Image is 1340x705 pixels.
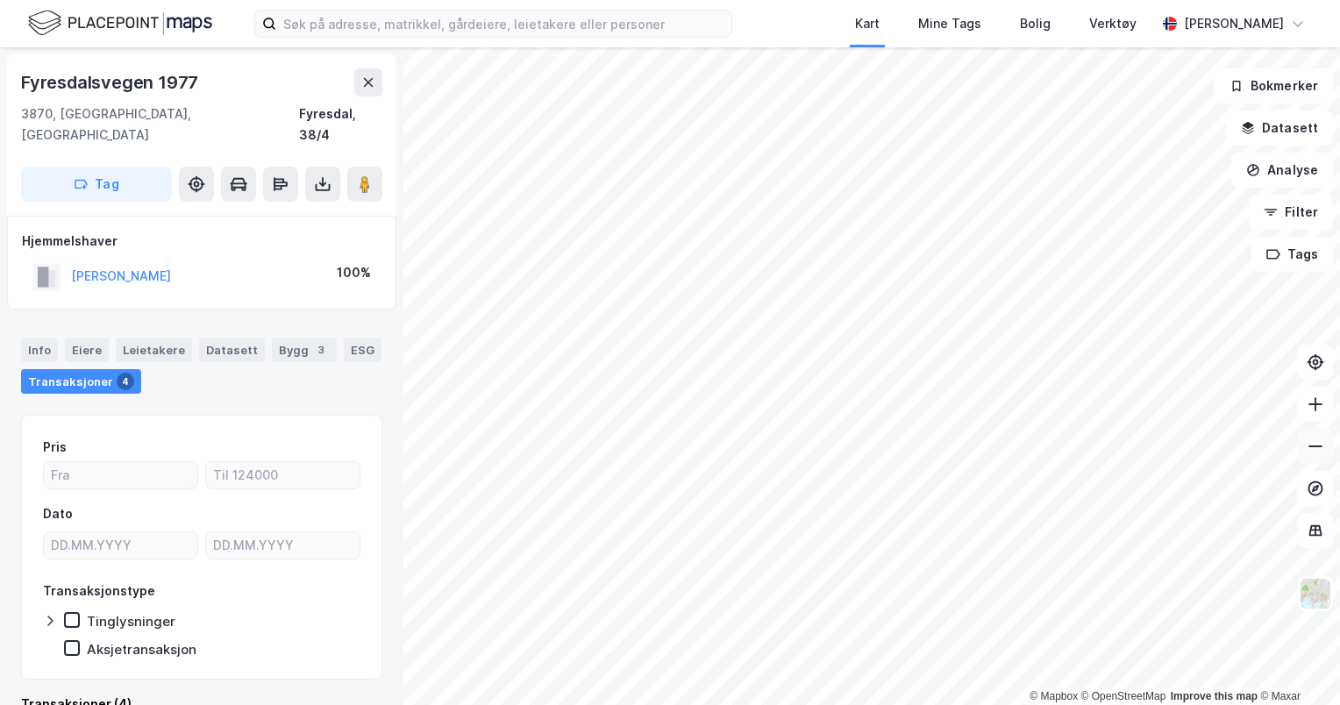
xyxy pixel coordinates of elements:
[65,338,109,362] div: Eiere
[1231,153,1333,188] button: Analyse
[21,369,141,394] div: Transaksjoner
[43,503,73,524] div: Dato
[199,338,265,362] div: Datasett
[312,341,330,359] div: 3
[28,8,212,39] img: logo.f888ab2527a4732fd821a326f86c7f29.svg
[43,437,67,458] div: Pris
[1171,690,1258,702] a: Improve this map
[1089,13,1137,34] div: Verktøy
[299,103,382,146] div: Fyresdal, 38/4
[87,613,175,630] div: Tinglysninger
[1249,195,1333,230] button: Filter
[44,462,197,488] input: Fra
[918,13,981,34] div: Mine Tags
[1020,13,1051,34] div: Bolig
[1252,621,1340,705] iframe: Chat Widget
[21,103,299,146] div: 3870, [GEOGRAPHIC_DATA], [GEOGRAPHIC_DATA]
[43,580,155,602] div: Transaksjonstype
[272,338,337,362] div: Bygg
[21,338,58,362] div: Info
[337,262,371,283] div: 100%
[22,231,381,252] div: Hjemmelshaver
[1184,13,1284,34] div: [PERSON_NAME]
[116,338,192,362] div: Leietakere
[1030,690,1078,702] a: Mapbox
[1215,68,1333,103] button: Bokmerker
[1299,577,1332,610] img: Z
[87,641,196,658] div: Aksjetransaksjon
[21,68,202,96] div: Fyresdalsvegen 1977
[855,13,880,34] div: Kart
[276,11,731,37] input: Søk på adresse, matrikkel, gårdeiere, leietakere eller personer
[21,167,172,202] button: Tag
[1081,690,1166,702] a: OpenStreetMap
[1251,237,1333,272] button: Tags
[206,532,360,559] input: DD.MM.YYYY
[344,338,381,362] div: ESG
[44,532,197,559] input: DD.MM.YYYY
[117,373,134,390] div: 4
[206,462,360,488] input: Til 124000
[1226,110,1333,146] button: Datasett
